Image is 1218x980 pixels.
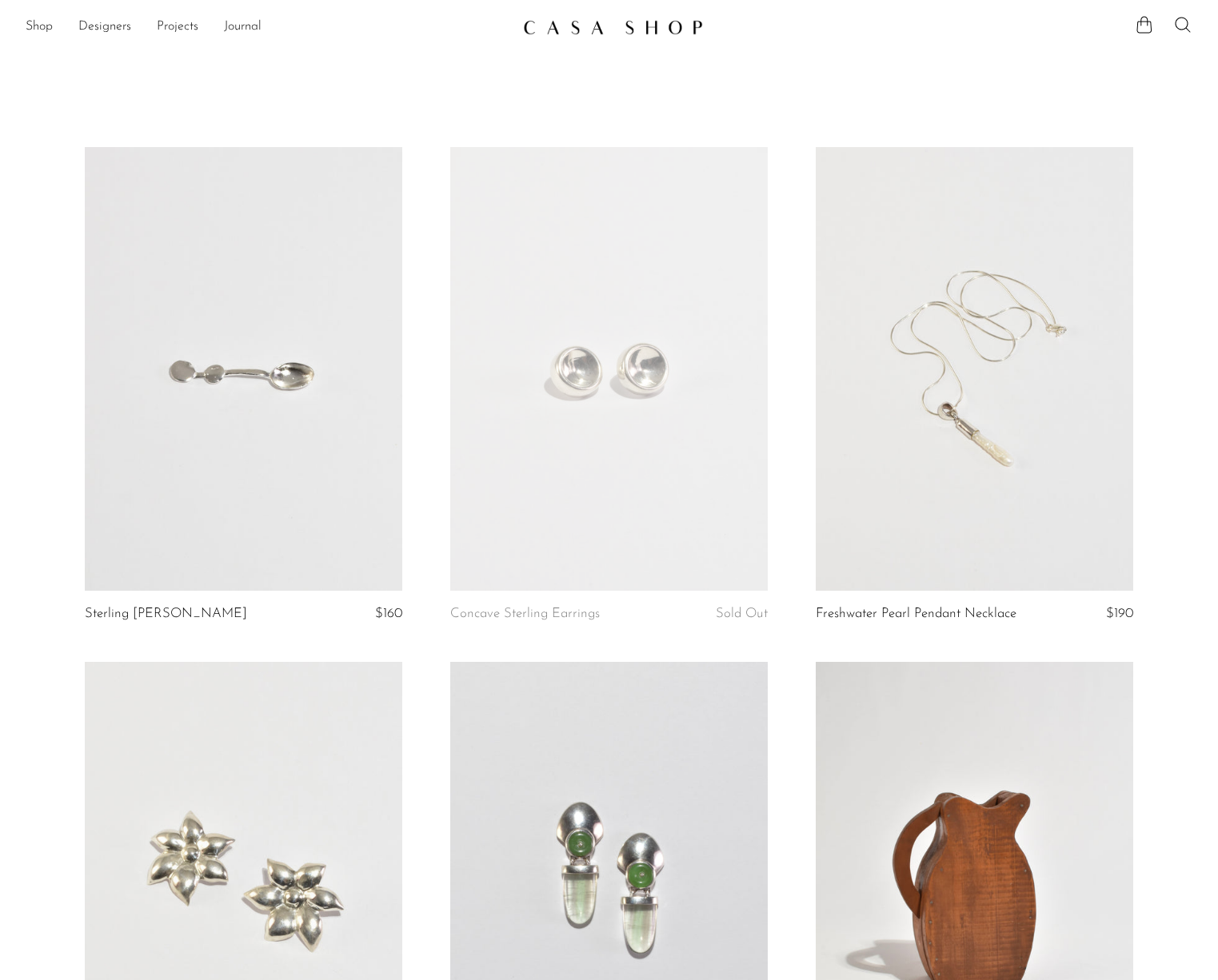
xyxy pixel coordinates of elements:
span: $190 [1106,607,1133,620]
ul: NEW HEADER MENU [26,14,510,41]
span: Sold Out [716,607,768,620]
nav: Desktop navigation [26,14,510,41]
a: Freshwater Pearl Pendant Necklace [816,607,1016,621]
a: Concave Sterling Earrings [450,607,600,621]
a: Sterling [PERSON_NAME] [85,607,247,621]
a: Shop [26,17,53,38]
a: Designers [78,17,131,38]
a: Journal [224,17,262,38]
span: $160 [375,607,402,620]
a: Projects [157,17,198,38]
